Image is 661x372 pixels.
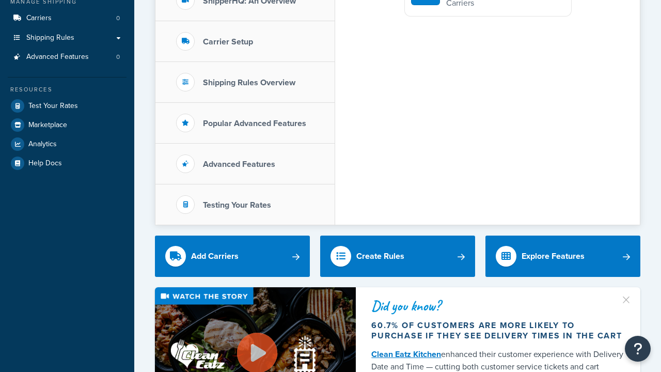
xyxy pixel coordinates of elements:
[116,14,120,23] span: 0
[203,200,271,210] h3: Testing Your Rates
[203,119,306,128] h3: Popular Advanced Features
[203,37,253,47] h3: Carrier Setup
[155,236,310,277] a: Add Carriers
[28,140,57,149] span: Analytics
[8,48,127,67] a: Advanced Features0
[625,336,651,362] button: Open Resource Center
[485,236,640,277] a: Explore Features
[191,249,239,263] div: Add Carriers
[8,85,127,94] div: Resources
[26,53,89,61] span: Advanced Features
[116,53,120,61] span: 0
[8,97,127,115] a: Test Your Rates
[371,348,441,360] a: Clean Eatz Kitchen
[356,249,404,263] div: Create Rules
[8,48,127,67] li: Advanced Features
[28,121,67,130] span: Marketplace
[371,320,625,341] div: 60.7% of customers are more likely to purchase if they see delivery times in the cart
[371,299,625,313] div: Did you know?
[522,249,585,263] div: Explore Features
[8,9,127,28] li: Carriers
[28,102,78,111] span: Test Your Rates
[8,116,127,134] a: Marketplace
[26,34,74,42] span: Shipping Rules
[203,78,295,87] h3: Shipping Rules Overview
[26,14,52,23] span: Carriers
[8,9,127,28] a: Carriers0
[8,154,127,173] a: Help Docs
[28,159,62,168] span: Help Docs
[8,135,127,153] a: Analytics
[203,160,275,169] h3: Advanced Features
[320,236,475,277] a: Create Rules
[8,28,127,48] a: Shipping Rules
